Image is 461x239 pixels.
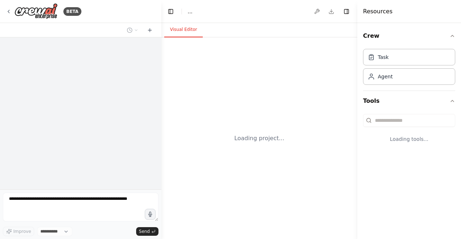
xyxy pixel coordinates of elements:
span: ... [188,8,192,15]
button: Start a new chat [144,26,156,35]
img: Logo [14,3,58,19]
button: Crew [363,26,455,46]
span: Improve [13,229,31,234]
button: Send [136,227,158,236]
h4: Resources [363,7,393,16]
button: Visual Editor [164,22,203,37]
button: Improve [3,227,34,236]
div: Tools [363,111,455,154]
button: Tools [363,91,455,111]
button: Hide right sidebar [341,6,352,17]
button: Hide left sidebar [166,6,176,17]
button: Click to speak your automation idea [145,209,156,220]
span: Send [139,229,150,234]
div: Loading tools... [363,130,455,148]
div: Crew [363,46,455,91]
button: Switch to previous chat [124,26,141,35]
div: Loading project... [234,134,285,143]
div: Agent [378,73,393,80]
div: Task [378,54,389,61]
nav: breadcrumb [188,8,192,15]
div: BETA [63,7,81,16]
